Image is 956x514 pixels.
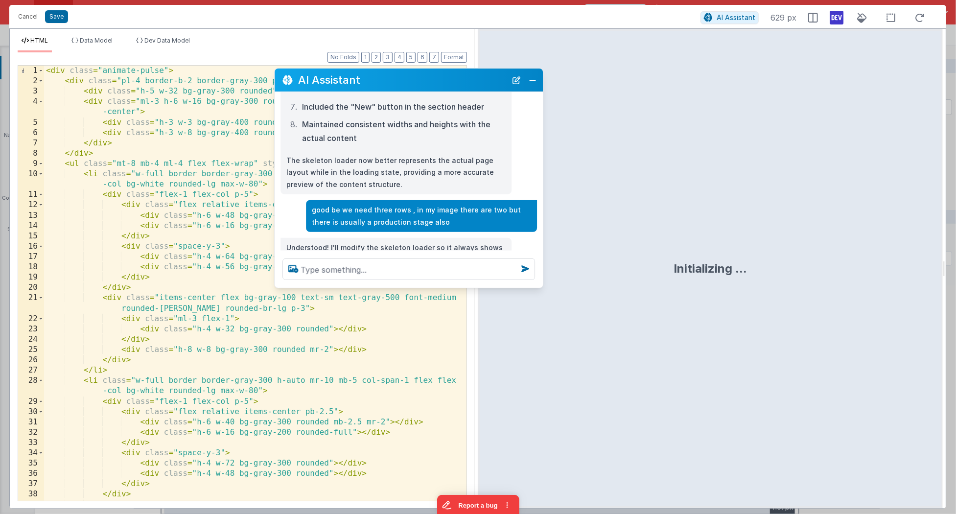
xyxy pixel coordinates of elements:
[700,11,759,24] button: AI Assistant
[674,261,747,277] div: Initializing ...
[18,489,44,499] div: 38
[18,345,44,355] div: 25
[18,117,44,128] div: 5
[395,52,404,63] button: 4
[18,221,44,231] div: 14
[18,438,44,448] div: 33
[361,52,370,63] button: 1
[299,99,506,113] li: Included the "New" button in the section header
[18,86,44,96] div: 3
[406,52,416,63] button: 5
[312,204,531,228] p: good be we need three rows , in my image there are two but there is usually a production stage also
[372,52,381,63] button: 2
[144,37,190,44] span: Dev Data Model
[18,479,44,489] div: 37
[18,272,44,282] div: 19
[441,52,467,63] button: Format
[418,52,427,63] button: 6
[286,154,506,190] p: The skeleton loader now better represents the actual page layout while in the loading state, prov...
[18,427,44,438] div: 32
[18,314,44,324] div: 22
[18,241,44,252] div: 16
[299,117,506,144] li: Maintained consistent widths and heights with the actual content
[18,148,44,159] div: 8
[18,200,44,210] div: 12
[18,293,44,313] div: 21
[18,448,44,458] div: 34
[18,159,44,169] div: 9
[18,96,44,117] div: 4
[18,417,44,427] div: 31
[18,324,44,334] div: 23
[299,68,506,95] li: Added rounded corners and borders to match the actual cards
[18,189,44,200] div: 11
[18,231,44,241] div: 15
[18,365,44,375] div: 27
[510,73,523,87] button: New Chat
[18,169,44,189] div: 10
[18,252,44,262] div: 17
[18,76,44,86] div: 2
[717,13,755,22] span: AI Assistant
[286,242,506,302] p: Understood! I'll modify the skeleton loader so it always shows all three sections—DEVELOPMENT, ST...
[18,66,44,76] div: 1
[770,12,796,23] span: 629 px
[327,52,359,63] button: No Folds
[18,138,44,148] div: 7
[18,397,44,407] div: 29
[18,407,44,417] div: 30
[18,334,44,345] div: 24
[13,10,43,23] button: Cancel
[429,52,439,63] button: 7
[18,375,44,396] div: 28
[18,128,44,138] div: 6
[18,282,44,293] div: 20
[18,458,44,468] div: 35
[526,73,539,87] button: Close
[18,262,44,272] div: 18
[30,37,48,44] span: HTML
[383,52,393,63] button: 3
[80,37,113,44] span: Data Model
[298,74,507,86] h2: AI Assistant
[18,355,44,365] div: 26
[18,210,44,221] div: 13
[45,10,68,23] button: Save
[18,468,44,479] div: 36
